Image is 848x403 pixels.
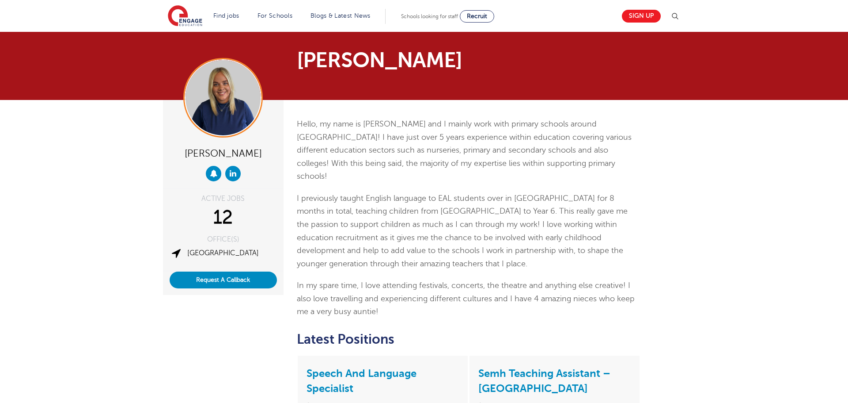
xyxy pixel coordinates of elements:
a: For Schools [257,12,292,19]
span: I previously taught English language to EAL students over in [GEOGRAPHIC_DATA] for 8 months in to... [297,194,628,268]
a: Find jobs [213,12,239,19]
a: [GEOGRAPHIC_DATA] [187,249,259,257]
span: Hello, my name is [PERSON_NAME] and I mainly work with primary schools around [GEOGRAPHIC_DATA]! ... [297,119,632,180]
button: Request A Callback [170,272,277,288]
a: Recruit [460,10,494,23]
span: In my spare time, I love attending festivals, concerts, the theatre and anything else creative! I... [297,281,635,316]
div: ACTIVE JOBS [170,195,277,202]
img: Engage Education [168,5,202,27]
span: Recruit [467,13,487,19]
div: 12 [170,207,277,229]
h1: [PERSON_NAME] [297,50,507,71]
a: Sign up [622,10,661,23]
a: Speech And Language Specialist [307,367,416,395]
div: OFFICE(S) [170,236,277,243]
h2: Latest Positions [297,332,641,347]
a: Blogs & Latest News [310,12,371,19]
div: [PERSON_NAME] [170,144,277,161]
span: Schools looking for staff [401,13,458,19]
a: Semh Teaching Assistant – [GEOGRAPHIC_DATA] [478,367,610,395]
